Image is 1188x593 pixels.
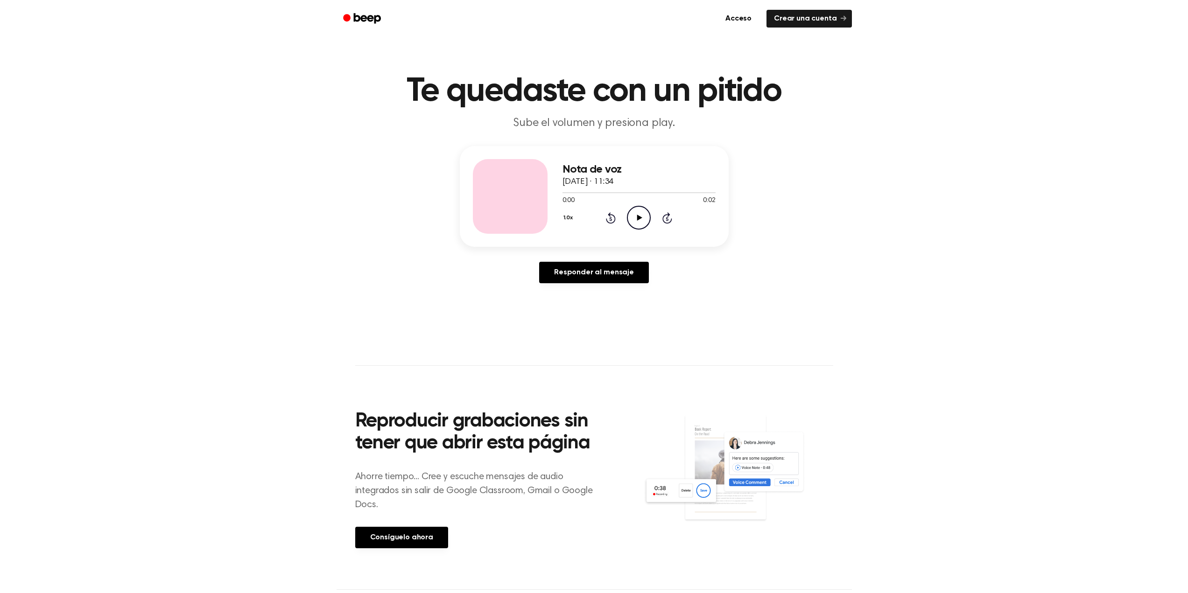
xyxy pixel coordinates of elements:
[562,178,614,186] font: [DATE] · 11:34
[774,15,837,22] font: Crear una cuenta
[725,15,752,22] font: Acceso
[703,197,715,204] font: 0:02
[562,210,576,226] button: 1.0x
[513,118,675,129] font: Sube el volumen y presiona play.
[337,10,389,28] a: Bip
[407,75,781,108] font: Te quedaste con un pitido
[562,197,575,204] font: 0:00
[554,269,634,276] font: Responder al mensaje
[643,414,833,540] img: Comentarios de voz en documentos y widget de grabación
[766,10,851,28] a: Crear una cuenta
[716,8,761,29] a: Acceso
[562,164,622,175] font: Nota de voz
[355,412,590,453] font: Reproducir grabaciones sin tener que abrir esta página
[539,262,649,283] a: Responder al mensaje
[370,534,433,541] font: Consíguelo ahora
[355,527,448,548] a: Consíguelo ahora
[563,215,573,221] font: 1.0x
[355,472,593,509] font: Ahorre tiempo... Cree y escuche mensajes de audio integrados sin salir de Google Classroom, Gmail...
